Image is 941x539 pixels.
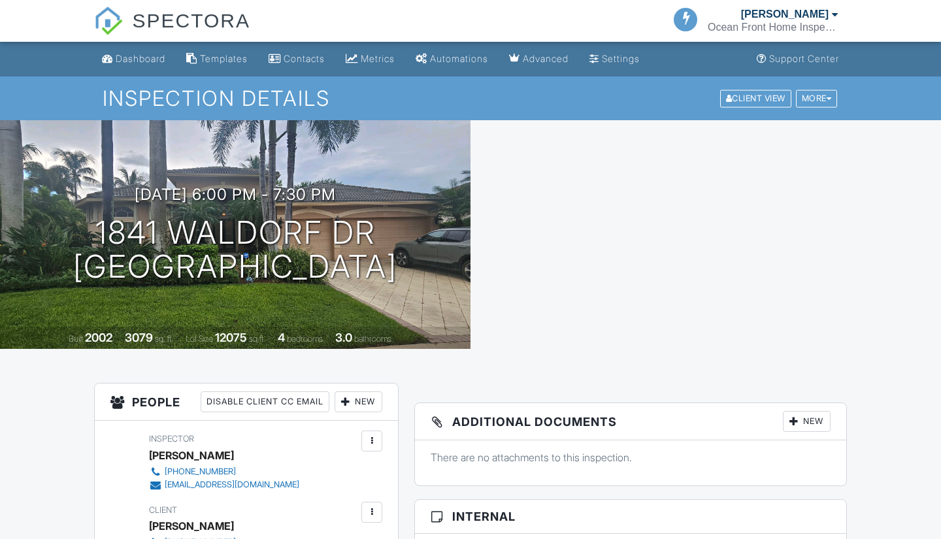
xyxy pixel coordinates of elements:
img: The Best Home Inspection Software - Spectora [94,7,123,35]
span: Inspector [149,434,194,444]
div: Advanced [523,53,569,64]
div: [PERSON_NAME] [741,8,829,21]
h1: Inspection Details [103,87,838,110]
a: [EMAIL_ADDRESS][DOMAIN_NAME] [149,478,299,491]
h3: Additional Documents [415,403,846,440]
div: Contacts [284,53,325,64]
span: bathrooms [354,334,391,344]
a: Client View [719,93,795,103]
a: Templates [181,47,253,71]
div: Automations [430,53,488,64]
div: Client View [720,90,791,107]
a: Advanced [504,47,574,71]
div: Ocean Front Home Inspection LLC [708,21,838,34]
div: Support Center [769,53,839,64]
span: sq.ft. [249,334,265,344]
a: Settings [584,47,645,71]
div: New [335,391,382,412]
div: 3.0 [335,331,352,344]
a: Dashboard [97,47,171,71]
span: Lot Size [186,334,213,344]
div: Templates [200,53,248,64]
div: 2002 [85,331,112,344]
div: [PERSON_NAME] [149,446,234,465]
span: SPECTORA [132,7,250,34]
div: More [796,90,838,107]
div: New [783,411,831,432]
h3: People [95,384,398,421]
div: Metrics [361,53,395,64]
a: Automations (Basic) [410,47,493,71]
div: Settings [602,53,640,64]
h3: Internal [415,500,846,534]
span: Built [69,334,83,344]
h1: 1841 Waldorf Dr [GEOGRAPHIC_DATA] [73,216,397,285]
a: Support Center [751,47,844,71]
div: Disable Client CC Email [201,391,329,412]
a: SPECTORA [94,20,250,44]
span: bedrooms [287,334,323,344]
div: [PHONE_NUMBER] [165,466,236,477]
h3: [DATE] 6:00 pm - 7:30 pm [135,186,336,203]
div: [PERSON_NAME] [149,516,234,536]
div: 4 [278,331,285,344]
div: 12075 [215,331,247,344]
span: Client [149,505,177,515]
p: There are no attachments to this inspection. [431,450,831,465]
a: Contacts [263,47,330,71]
a: Metrics [340,47,400,71]
span: sq. ft. [155,334,173,344]
a: [PHONE_NUMBER] [149,465,299,478]
div: 3079 [125,331,153,344]
div: [EMAIL_ADDRESS][DOMAIN_NAME] [165,480,299,490]
div: Dashboard [116,53,165,64]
